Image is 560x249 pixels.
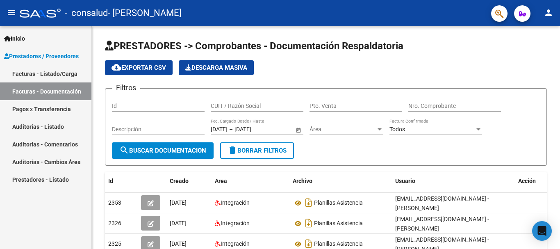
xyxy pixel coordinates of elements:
span: Planillas Asistencia [314,220,363,227]
datatable-header-cell: Id [105,172,138,190]
span: Integración [221,240,250,247]
input: Fecha inicio [211,126,228,133]
datatable-header-cell: Creado [166,172,212,190]
span: 2325 [108,240,121,247]
span: - [PERSON_NAME] [108,4,182,22]
span: Planillas Asistencia [314,200,363,206]
span: Todos [389,126,405,132]
span: Descarga Masiva [185,64,247,71]
div: Open Intercom Messenger [532,221,552,241]
datatable-header-cell: Area [212,172,289,190]
mat-icon: delete [228,145,237,155]
button: Buscar Documentacion [112,142,214,159]
span: [DATE] [170,220,187,226]
span: Área [310,126,376,133]
app-download-masive: Descarga masiva de comprobantes (adjuntos) [179,60,254,75]
mat-icon: menu [7,8,16,18]
span: – [229,126,233,133]
span: 2353 [108,199,121,206]
i: Descargar documento [303,217,314,230]
span: Planillas Asistencia [314,241,363,247]
span: Creado [170,178,189,184]
span: Buscar Documentacion [119,147,206,154]
button: Open calendar [294,126,303,134]
datatable-header-cell: Archivo [289,172,392,190]
button: Descarga Masiva [179,60,254,75]
datatable-header-cell: Acción [515,172,556,190]
button: Borrar Filtros [220,142,294,159]
i: Descargar documento [303,196,314,209]
span: Prestadores / Proveedores [4,52,79,61]
button: Exportar CSV [105,60,173,75]
span: Integración [221,199,250,206]
mat-icon: cloud_download [112,62,121,72]
span: PRESTADORES -> Comprobantes - Documentación Respaldatoria [105,40,403,52]
span: Usuario [395,178,415,184]
mat-icon: person [544,8,553,18]
span: Borrar Filtros [228,147,287,154]
mat-icon: search [119,145,129,155]
span: [DATE] [170,199,187,206]
span: Id [108,178,113,184]
span: 2326 [108,220,121,226]
span: Area [215,178,227,184]
span: Exportar CSV [112,64,166,71]
span: Integración [221,220,250,226]
span: [EMAIL_ADDRESS][DOMAIN_NAME] - [PERSON_NAME] [395,216,489,232]
datatable-header-cell: Usuario [392,172,515,190]
span: Inicio [4,34,25,43]
input: Fecha fin [234,126,275,133]
h3: Filtros [112,82,140,94]
span: Archivo [293,178,312,184]
span: [EMAIL_ADDRESS][DOMAIN_NAME] - [PERSON_NAME] [395,195,489,211]
span: - consalud [65,4,108,22]
span: [DATE] [170,240,187,247]
span: Acción [518,178,536,184]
